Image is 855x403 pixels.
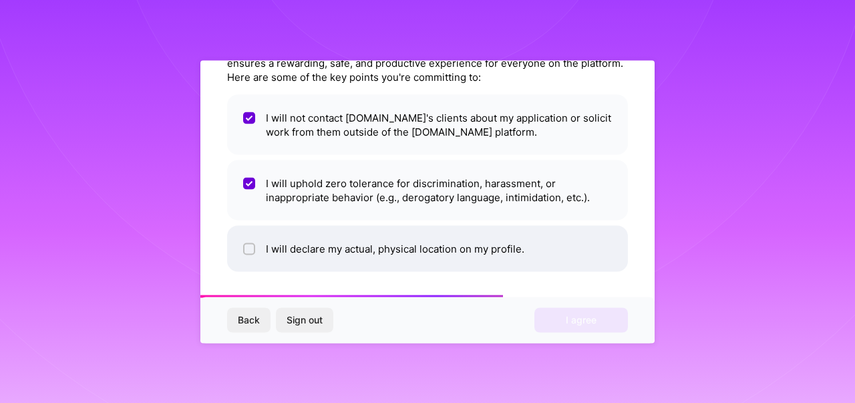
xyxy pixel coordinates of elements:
[287,313,323,327] span: Sign out
[227,160,628,220] li: I will uphold zero tolerance for discrimination, harassment, or inappropriate behavior (e.g., der...
[276,308,333,332] button: Sign out
[227,308,271,332] button: Back
[227,41,628,84] div: By opting in, you're agreeing to follow [DOMAIN_NAME]'s Code of Conduct, which ensures a rewardin...
[227,94,628,154] li: I will not contact [DOMAIN_NAME]'s clients about my application or solicit work from them outside...
[238,313,260,327] span: Back
[227,225,628,271] li: I will declare my actual, physical location on my profile.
